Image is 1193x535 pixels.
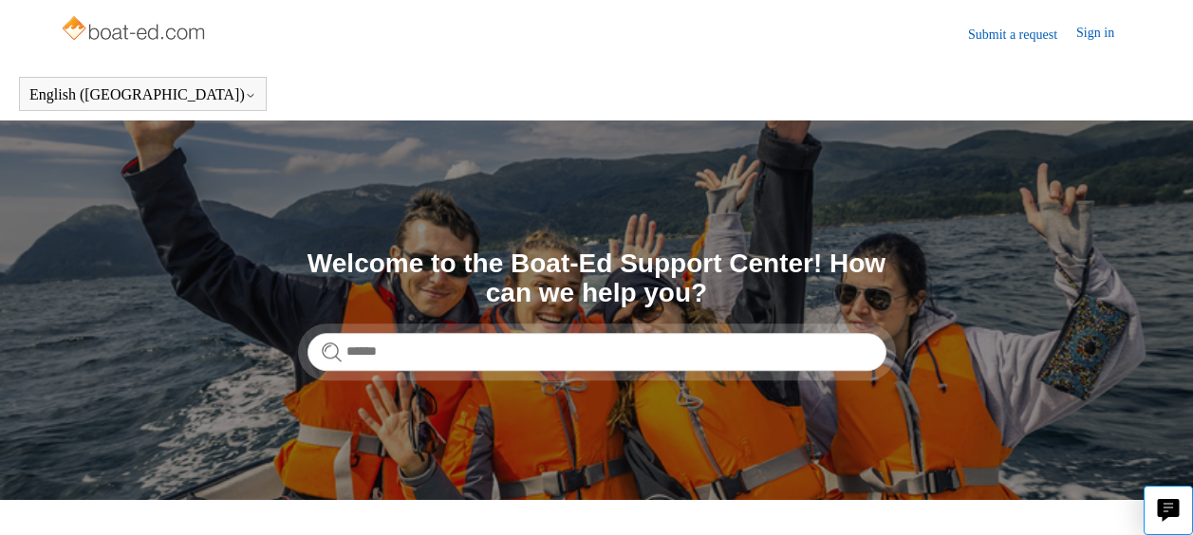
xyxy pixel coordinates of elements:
[308,249,886,308] h1: Welcome to the Boat-Ed Support Center! How can we help you?
[1076,23,1133,46] a: Sign in
[968,25,1076,45] a: Submit a request
[308,333,886,371] input: Search
[1144,486,1193,535] button: Live chat
[29,86,256,103] button: English ([GEOGRAPHIC_DATA])
[60,11,211,49] img: Boat-Ed Help Center home page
